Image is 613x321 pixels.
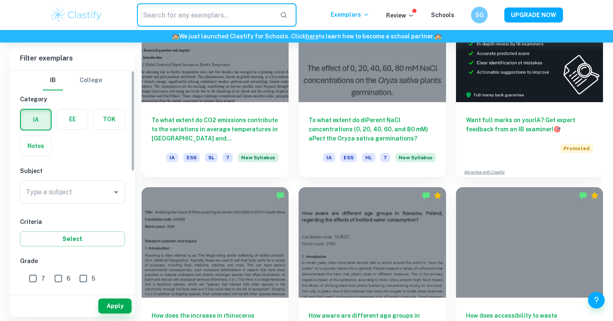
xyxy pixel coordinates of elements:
[172,33,179,40] span: 🏫
[223,153,233,162] span: 7
[431,12,454,18] a: Schools
[166,153,178,162] span: IA
[21,110,51,130] button: IA
[43,70,63,90] button: IB
[10,47,135,70] h6: Filter exemplars
[362,153,375,162] span: HL
[395,153,436,162] span: New Syllabus
[20,231,125,246] button: Select
[323,153,335,162] span: IA
[183,153,200,162] span: ESS
[205,153,218,162] span: SL
[380,153,390,162] span: 7
[579,191,587,200] img: Marked
[152,115,279,143] h6: To what extent do CO2 emissions contribute to the variations in average temperatures in [GEOGRAPH...
[94,109,125,129] button: TOK
[340,153,357,162] span: ESS
[20,136,51,156] button: Notes
[309,115,436,143] h6: To what extent do diPerent NaCl concentrations (0, 20, 40, 60, and 80 mM) aPect the Oryza sativa ...
[238,153,279,162] span: New Syllabus
[471,7,488,23] button: SG
[588,292,605,308] button: Help and Feedback
[110,186,122,198] button: Open
[137,3,273,27] input: Search for any exemplars...
[67,274,70,283] span: 6
[20,166,125,176] h6: Subject
[41,274,45,283] span: 7
[20,256,125,266] h6: Grade
[591,191,599,200] div: Premium
[434,33,441,40] span: 🏫
[2,32,611,41] h6: We just launched Clastify for Schools. Click to learn how to become a school partner.
[20,217,125,226] h6: Criteria
[553,126,561,133] span: 🎯
[276,191,284,200] img: Marked
[422,191,430,200] img: Marked
[466,115,593,134] h6: Want full marks on your IA ? Get expert feedback from an IB examiner!
[43,70,102,90] div: Filter type choice
[20,95,125,104] h6: Category
[50,7,103,23] img: Clastify logo
[560,144,593,153] span: Promoted
[306,33,319,40] a: here
[386,11,414,20] p: Review
[434,191,442,200] div: Premium
[238,153,279,167] div: Starting from the May 2026 session, the ESS IA requirements have changed. We created this exempla...
[331,10,369,19] p: Exemplars
[98,298,132,313] button: Apply
[57,109,88,129] button: EE
[464,169,505,175] a: Advertise with Clastify
[80,70,102,90] button: College
[92,274,95,283] span: 5
[475,10,484,20] h6: SG
[395,153,436,167] div: Starting from the May 2026 session, the ESS IA requirements have changed. We created this exempla...
[504,8,563,23] button: UPGRADE NOW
